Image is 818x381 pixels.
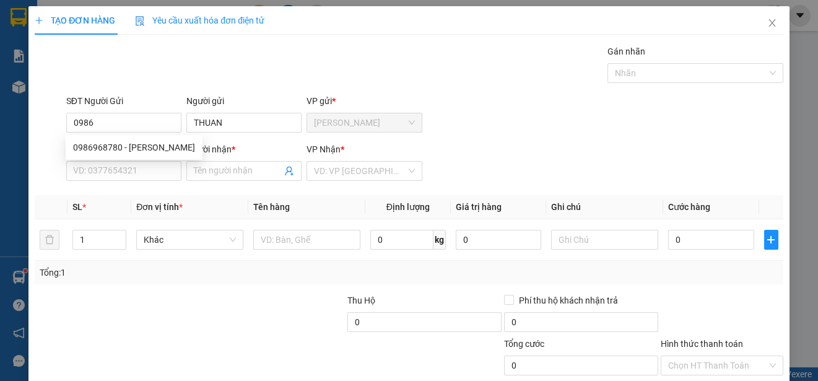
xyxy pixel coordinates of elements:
[144,230,236,249] span: Khác
[765,235,778,245] span: plus
[35,16,43,25] span: plus
[35,15,115,25] span: TẠO ĐƠN HÀNG
[284,166,294,176] span: user-add
[767,18,777,28] span: close
[307,94,422,108] div: VP gửi
[253,202,290,212] span: Tên hàng
[668,202,710,212] span: Cước hàng
[120,11,246,40] div: VP [GEOGRAPHIC_DATA]
[514,294,623,307] span: Phí thu hộ khách nhận trả
[386,202,430,212] span: Định lượng
[661,339,743,349] label: Hình thức thanh toán
[136,202,183,212] span: Đơn vị tính
[551,230,658,250] input: Ghi Chú
[546,195,663,219] th: Ghi chú
[607,46,645,56] label: Gán nhãn
[66,94,181,108] div: SĐT Người Gửi
[11,38,111,53] div: VŨ
[253,230,360,250] input: VD: Bàn, Ghế
[307,144,341,154] span: VP Nhận
[135,16,145,26] img: icon
[73,141,195,154] div: 0986968780 - [PERSON_NAME]
[72,202,82,212] span: SL
[9,80,113,95] div: 50.000
[186,142,302,156] div: Người nhận
[764,230,778,250] button: plus
[314,113,414,132] span: VP Cao Tốc
[456,202,502,212] span: Giá trị hàng
[40,266,316,279] div: Tổng: 1
[120,40,246,55] div: TOAN
[120,12,149,25] span: Nhận:
[66,138,202,157] div: 0986968780 - THUAN
[9,81,55,94] span: Cước rồi :
[456,230,542,250] input: 0
[40,230,59,250] button: delete
[11,11,111,38] div: [PERSON_NAME]
[11,11,30,24] span: Gửi:
[120,55,246,72] div: 0985888678
[433,230,446,250] span: kg
[11,53,111,71] div: 0978080890
[186,94,302,108] div: Người gửi
[504,339,544,349] span: Tổng cước
[135,15,264,25] span: Yêu cầu xuất hóa đơn điện tử
[347,296,375,305] span: Thu Hộ
[755,6,790,41] button: Close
